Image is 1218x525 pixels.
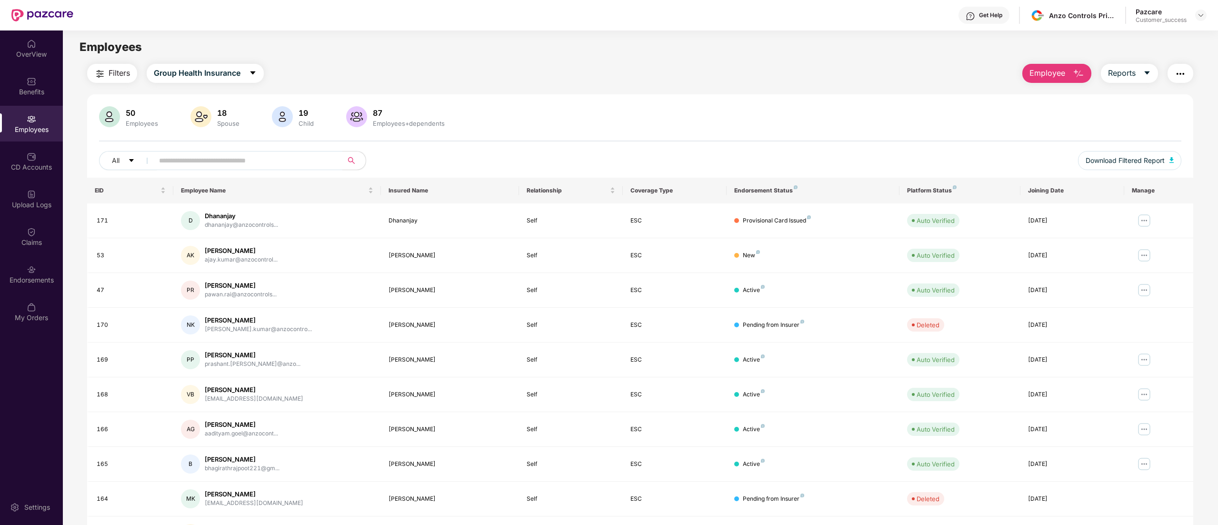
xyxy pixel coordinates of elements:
[1137,456,1152,472] img: manageButton
[389,321,511,330] div: [PERSON_NAME]
[389,425,511,434] div: [PERSON_NAME]
[371,108,447,118] div: 87
[97,251,166,260] div: 53
[1028,216,1117,225] div: [DATE]
[389,495,511,504] div: [PERSON_NAME]
[95,187,159,194] span: EID
[1175,68,1186,80] img: svg+xml;base64,PHN2ZyB4bWxucz0iaHR0cDovL3d3dy53My5vcmcvMjAwMC9zdmciIHdpZHRoPSIyNCIgaGVpZ2h0PSIyNC...
[97,321,166,330] div: 170
[1028,321,1117,330] div: [DATE]
[1049,11,1116,20] div: Anzo Controls Private Limited
[1028,390,1117,399] div: [DATE]
[1136,7,1187,16] div: Pazcare
[1028,355,1117,364] div: [DATE]
[1028,251,1117,260] div: [DATE]
[917,424,955,434] div: Auto Verified
[1073,68,1084,80] img: svg+xml;base64,PHN2ZyB4bWxucz0iaHR0cDovL3d3dy53My5vcmcvMjAwMC9zdmciIHhtbG5zOnhsaW5rPSJodHRwOi8vd3...
[1137,213,1152,228] img: manageButton
[917,459,955,469] div: Auto Verified
[205,290,277,299] div: pawan.rai@anzocontrols...
[389,251,511,260] div: [PERSON_NAME]
[181,350,200,369] div: PP
[917,285,955,295] div: Auto Verified
[1031,9,1045,22] img: 8cd685fc-73b5-4a45-9b71-608d937979b8.jpg
[953,185,957,189] img: svg+xml;base64,PHN2ZyB4bWxucz0iaHR0cDovL3d3dy53My5vcmcvMjAwMC9zdmciIHdpZHRoPSI4IiBoZWlnaHQ9IjgiIH...
[966,11,975,21] img: svg+xml;base64,PHN2ZyBpZD0iSGVscC0zMngzMiIgeG1sbnM9Imh0dHA6Ly93d3cudzMub3JnLzIwMDAvc3ZnIiB3aWR0aD...
[99,106,120,127] img: svg+xml;base64,PHN2ZyB4bWxucz0iaHR0cDovL3d3dy53My5vcmcvMjAwMC9zdmciIHhtbG5zOnhsaW5rPSJodHRwOi8vd3...
[97,390,166,399] div: 168
[205,420,278,429] div: [PERSON_NAME]
[743,321,804,330] div: Pending from Insurer
[527,321,615,330] div: Self
[1169,157,1174,163] img: svg+xml;base64,PHN2ZyB4bWxucz0iaHR0cDovL3d3dy53My5vcmcvMjAwMC9zdmciIHhtbG5zOnhsaW5rPSJodHRwOi8vd3...
[215,120,241,127] div: Spouse
[630,390,719,399] div: ESC
[389,390,511,399] div: [PERSON_NAME]
[94,68,106,80] img: svg+xml;base64,PHN2ZyB4bWxucz0iaHR0cDovL3d3dy53My5vcmcvMjAwMC9zdmciIHdpZHRoPSIyNCIgaGVpZ2h0PSIyNC...
[527,286,615,295] div: Self
[128,157,135,165] span: caret-down
[1137,248,1152,263] img: manageButton
[205,490,303,499] div: [PERSON_NAME]
[97,286,166,295] div: 47
[979,11,1002,19] div: Get Help
[527,187,608,194] span: Relationship
[80,40,142,54] span: Employees
[1028,460,1117,469] div: [DATE]
[917,355,955,364] div: Auto Verified
[630,355,719,364] div: ESC
[205,221,278,230] div: dhananjay@anzocontrols...
[1137,387,1152,402] img: manageButton
[27,152,36,162] img: svg+xml;base64,PHN2ZyBpZD0iQ0RfQWNjb3VudHMiIGRhdGEtbmFtZT0iQ0QgQWNjb3VudHMiIHhtbG5zPSJodHRwOi8vd3...
[761,389,765,393] img: svg+xml;base64,PHN2ZyB4bWxucz0iaHR0cDovL3d3dy53My5vcmcvMjAwMC9zdmciIHdpZHRoPSI4IiBoZWlnaHQ9IjgiIH...
[527,355,615,364] div: Self
[527,216,615,225] div: Self
[190,106,211,127] img: svg+xml;base64,PHN2ZyB4bWxucz0iaHR0cDovL3d3dy53My5vcmcvMjAwMC9zdmciIHhtbG5zOnhsaW5rPSJodHRwOi8vd3...
[630,321,719,330] div: ESC
[800,320,804,323] img: svg+xml;base64,PHN2ZyB4bWxucz0iaHR0cDovL3d3dy53My5vcmcvMjAwMC9zdmciIHdpZHRoPSI4IiBoZWlnaHQ9IjgiIH...
[527,390,615,399] div: Self
[249,69,257,78] span: caret-down
[205,360,300,369] div: prashant.[PERSON_NAME]@anzo...
[181,454,200,474] div: B
[761,424,765,428] img: svg+xml;base64,PHN2ZyB4bWxucz0iaHR0cDovL3d3dy53My5vcmcvMjAwMC9zdmciIHdpZHRoPSI4IiBoZWlnaHQ9IjgiIH...
[10,503,20,512] img: svg+xml;base64,PHN2ZyBpZD0iU2V0dGluZy0yMHgyMCIgeG1sbnM9Imh0dHA6Ly93d3cudzMub3JnLzIwMDAvc3ZnIiB3aW...
[527,495,615,504] div: Self
[181,246,200,265] div: AK
[743,460,765,469] div: Active
[272,106,293,127] img: svg+xml;base64,PHN2ZyB4bWxucz0iaHR0cDovL3d3dy53My5vcmcvMjAwMC9zdmciIHhtbG5zOnhsaW5rPSJodHRwOi8vd3...
[389,216,511,225] div: Dhananjay
[630,286,719,295] div: ESC
[734,187,892,194] div: Endorsement Status
[21,503,53,512] div: Settings
[99,151,157,170] button: Allcaret-down
[205,255,278,264] div: ajay.kumar@anzocontrol...
[297,108,316,118] div: 19
[917,251,955,260] div: Auto Verified
[1028,495,1117,504] div: [DATE]
[124,108,160,118] div: 50
[87,64,137,83] button: Filters
[381,178,519,203] th: Insured Name
[917,216,955,225] div: Auto Verified
[205,429,278,438] div: aadityam.goel@anzocont...
[743,355,765,364] div: Active
[27,77,36,86] img: svg+xml;base64,PHN2ZyBpZD0iQmVuZWZpdHMiIHhtbG5zPSJodHRwOi8vd3d3LnczLm9yZy8yMDAwL3N2ZyIgd2lkdGg9Ij...
[124,120,160,127] div: Employees
[181,281,200,300] div: PR
[205,281,277,290] div: [PERSON_NAME]
[630,216,719,225] div: ESC
[527,425,615,434] div: Self
[97,495,166,504] div: 164
[11,9,73,21] img: New Pazcare Logo
[1020,178,1124,203] th: Joining Date
[917,320,939,330] div: Deleted
[1022,64,1091,83] button: Employee
[109,67,130,79] span: Filters
[743,425,765,434] div: Active
[1078,151,1182,170] button: Download Filtered Report
[181,211,200,230] div: D
[800,494,804,497] img: svg+xml;base64,PHN2ZyB4bWxucz0iaHR0cDovL3d3dy53My5vcmcvMjAwMC9zdmciIHdpZHRoPSI4IiBoZWlnaHQ9IjgiIH...
[917,390,955,399] div: Auto Verified
[917,494,939,504] div: Deleted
